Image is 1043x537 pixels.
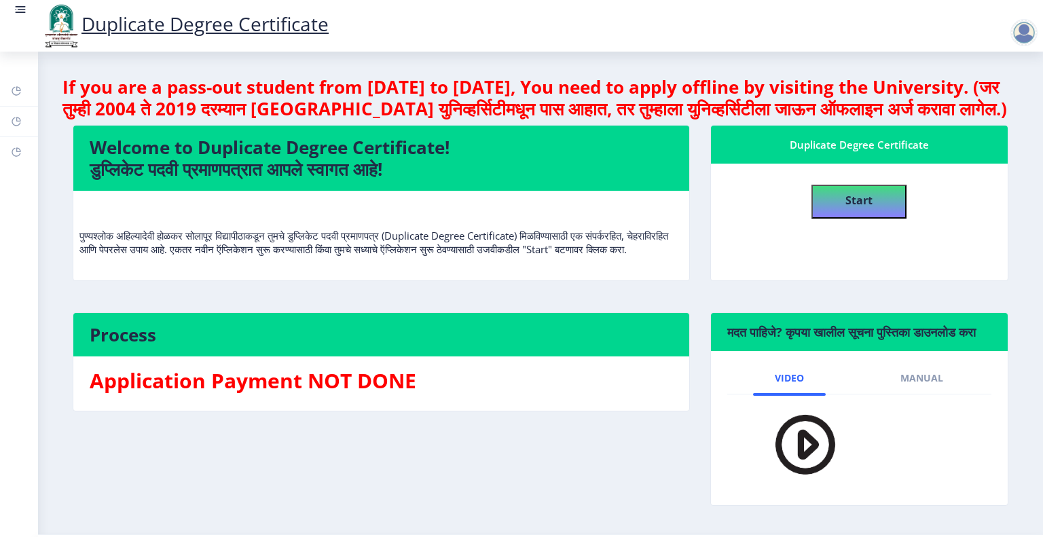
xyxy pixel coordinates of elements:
[727,136,991,153] div: Duplicate Degree Certificate
[41,11,329,37] a: Duplicate Degree Certificate
[41,3,81,49] img: logo
[90,367,673,394] h3: Application Payment NOT DONE
[900,373,943,384] span: Manual
[62,76,1019,119] h4: If you are a pass-out student from [DATE] to [DATE], You need to apply offline by visiting the Un...
[79,202,683,256] p: पुण्यश्लोक अहिल्यादेवी होळकर सोलापूर विद्यापीठाकडून तुमचे डुप्लिकेट पदवी प्रमाणपत्र (Duplicate De...
[749,405,844,483] img: PLAY.png
[753,362,826,394] a: Video
[811,185,907,219] button: Start
[879,362,965,394] a: Manual
[90,136,673,180] h4: Welcome to Duplicate Degree Certificate! डुप्लिकेट पदवी प्रमाणपत्रात आपले स्वागत आहे!
[845,193,873,208] b: Start
[90,324,673,346] h4: Process
[727,324,991,340] h6: मदत पाहिजे? कृपया खालील सूचना पुस्तिका डाउनलोड करा
[775,373,804,384] span: Video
